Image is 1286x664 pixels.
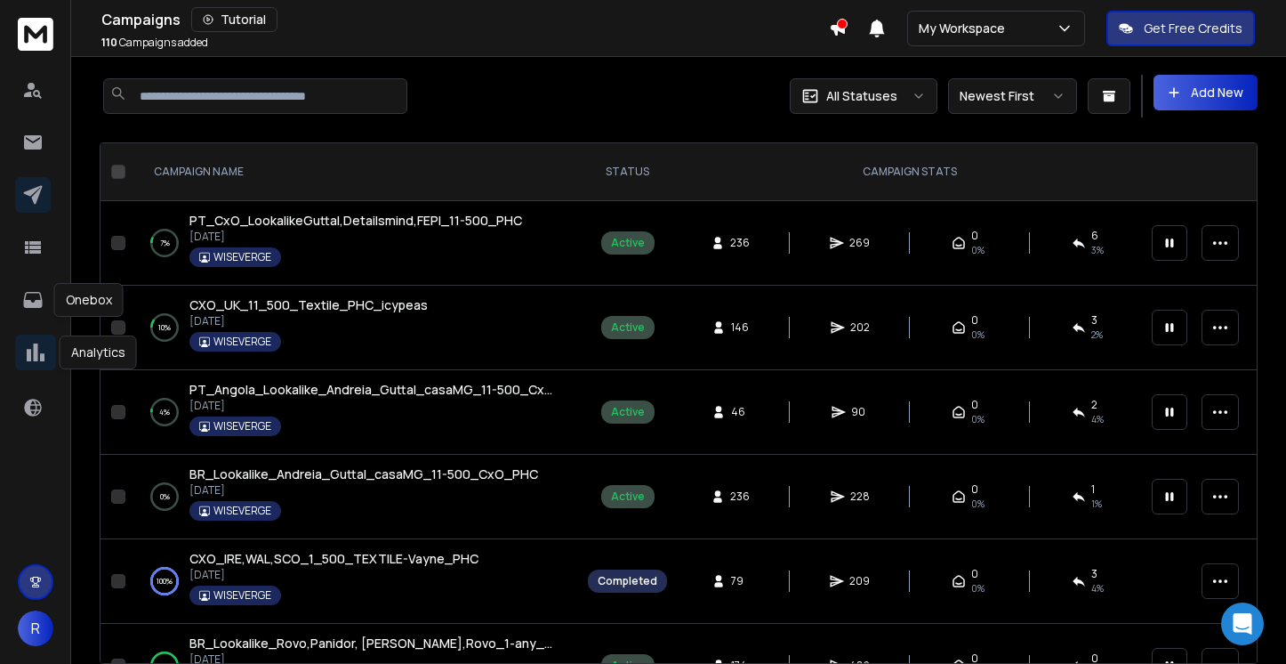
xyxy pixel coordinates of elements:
[133,370,577,455] td: 4%PT_Angola_Lookalike_Andreia_Guttal_casaMG_11-500_CxO_PHC[DATE]WISEVERGE
[598,574,657,588] div: Completed
[731,574,749,588] span: 79
[159,403,170,421] p: 4 %
[158,319,171,336] p: 10 %
[971,243,985,257] span: 0%
[160,234,170,252] p: 7 %
[611,405,645,419] div: Active
[157,572,173,590] p: 100 %
[850,490,870,504] span: 228
[189,466,538,482] span: BR_Lookalike_Andreia_Guttal_casaMG_11-500_CxO_PHC
[1091,398,1097,412] span: 2
[189,296,428,313] span: CXO_UK_11_500_Textile_PHC_icypeas
[101,35,117,50] span: 110
[160,488,170,506] p: 0 %
[189,296,428,314] a: CXO_UK_11_500_Textile_PHC_icypeas
[1091,229,1098,243] span: 6
[133,286,577,370] td: 10%CXO_UK_11_500_Textile_PHC_icypeas[DATE]WISEVERGE
[971,581,985,595] span: 0%
[730,490,750,504] span: 236
[189,483,538,498] p: [DATE]
[189,381,588,398] span: PT_Angola_Lookalike_Andreia_Guttal_casaMG_11-500_CxO_PHC
[189,568,478,582] p: [DATE]
[731,320,749,335] span: 146
[213,419,271,433] p: WISEVERGE
[1106,11,1255,46] button: Get Free Credits
[577,143,678,201] th: STATUS
[133,539,577,624] td: 100%CXO_IRE,WAL,SCO_1_500_TEXTILE-Vayne_PHC[DATE]WISEVERGE
[971,412,985,426] span: 0%
[213,504,271,518] p: WISEVERGE
[971,398,978,412] span: 0
[101,7,829,32] div: Campaigns
[971,328,985,342] span: 0%
[189,314,428,328] p: [DATE]
[849,574,870,588] span: 209
[213,250,271,264] p: WISEVERGE
[919,20,1012,37] p: My Workspace
[611,320,645,335] div: Active
[191,7,277,32] button: Tutorial
[213,588,271,603] p: WISEVERGE
[826,87,897,105] p: All Statuses
[18,611,53,646] button: R
[849,236,870,250] span: 269
[213,335,271,349] p: WISEVERGE
[189,466,538,483] a: BR_Lookalike_Andreia_Guttal_casaMG_11-500_CxO_PHC
[971,497,985,511] span: 0%
[189,230,522,244] p: [DATE]
[971,482,978,497] span: 0
[54,283,124,317] div: Onebox
[730,236,750,250] span: 236
[1091,482,1095,497] span: 1
[1153,75,1258,110] button: Add New
[678,143,1141,201] th: CAMPAIGN STATS
[731,405,749,419] span: 46
[1091,328,1103,342] span: 2 %
[1091,243,1104,257] span: 3 %
[971,229,978,243] span: 0
[133,143,577,201] th: CAMPAIGN NAME
[1091,412,1104,426] span: 4 %
[189,212,522,229] span: PT_CxO_LookalikeGuttal,Detailsmind,FEPI_11-500_PHC
[1221,603,1264,645] div: Open Intercom Messenger
[1144,20,1242,37] p: Get Free Credits
[948,78,1077,114] button: Newest First
[611,490,645,504] div: Active
[189,212,522,230] a: PT_CxO_LookalikeGuttal,Detailsmind,FEPI_11-500_PHC
[189,550,478,567] span: CXO_IRE,WAL,SCO_1_500_TEXTILE-Vayne_PHC
[971,313,978,328] span: 0
[189,550,478,568] a: CXO_IRE,WAL,SCO_1_500_TEXTILE-Vayne_PHC
[101,36,208,50] p: Campaigns added
[1091,567,1097,581] span: 3
[971,567,978,581] span: 0
[60,336,137,369] div: Analytics
[133,201,577,286] td: 7%PT_CxO_LookalikeGuttal,Detailsmind,FEPI_11-500_PHC[DATE]WISEVERGE
[1091,313,1097,328] span: 3
[189,635,559,652] a: BR_Lookalike_Rovo,Panidor, [PERSON_NAME],Rovo_1-any_PHC
[611,236,645,250] div: Active
[850,320,870,335] span: 202
[1091,581,1104,595] span: 4 %
[189,635,570,652] span: BR_Lookalike_Rovo,Panidor, [PERSON_NAME],Rovo_1-any_PHC
[1091,497,1102,511] span: 1 %
[851,405,869,419] span: 90
[133,455,577,539] td: 0%BR_Lookalike_Andreia_Guttal_casaMG_11-500_CxO_PHC[DATE]WISEVERGE
[189,399,559,413] p: [DATE]
[189,381,559,399] a: PT_Angola_Lookalike_Andreia_Guttal_casaMG_11-500_CxO_PHC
